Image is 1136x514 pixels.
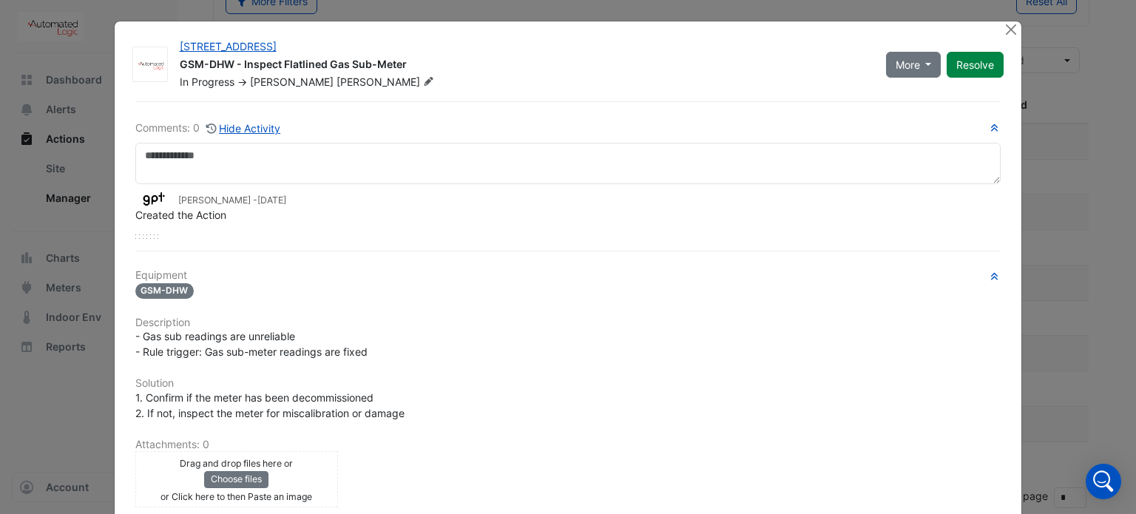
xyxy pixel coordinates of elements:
[135,209,226,221] span: Created the Action
[896,57,920,72] span: More
[135,283,195,299] span: GSM-DHW
[1086,464,1121,499] div: Open Intercom Messenger
[135,317,1001,329] h6: Description
[1003,21,1018,37] button: Close
[947,52,1004,78] button: Resolve
[886,52,941,78] button: More
[250,75,334,88] span: [PERSON_NAME]
[160,491,312,502] small: or Click here to then Paste an image
[133,58,167,72] img: Automated Logic
[135,120,282,137] div: Comments: 0
[135,391,405,419] span: 1. Confirm if the meter has been decommissioned 2. If not, inspect the meter for miscalibration o...
[135,330,368,358] span: - Gas sub readings are unreliable - Rule trigger: Gas sub-meter readings are fixed
[135,269,1001,282] h6: Equipment
[180,40,277,53] a: [STREET_ADDRESS]
[206,120,282,137] button: Hide Activity
[257,195,286,206] span: 2025-08-15 11:23:00
[337,75,437,89] span: [PERSON_NAME]
[237,75,247,88] span: ->
[135,377,1001,390] h6: Solution
[180,57,868,75] div: GSM-DHW - Inspect Flatlined Gas Sub-Meter
[180,75,234,88] span: In Progress
[178,194,286,207] small: [PERSON_NAME] -
[180,458,293,469] small: Drag and drop files here or
[135,439,1001,451] h6: Attachments: 0
[135,191,172,207] img: GPT Office
[204,471,268,487] button: Choose files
